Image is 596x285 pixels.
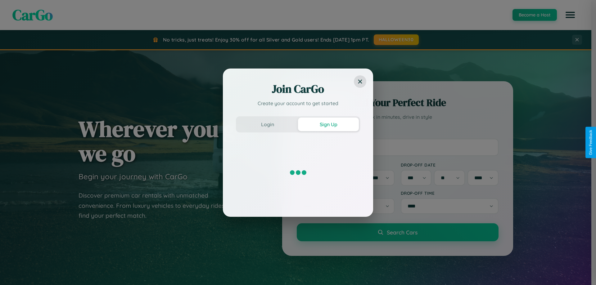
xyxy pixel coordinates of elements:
button: Login [237,118,298,131]
button: Sign Up [298,118,359,131]
p: Create your account to get started [236,100,360,107]
iframe: Intercom live chat [6,264,21,279]
h2: Join CarGo [236,82,360,96]
div: Give Feedback [589,130,593,155]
